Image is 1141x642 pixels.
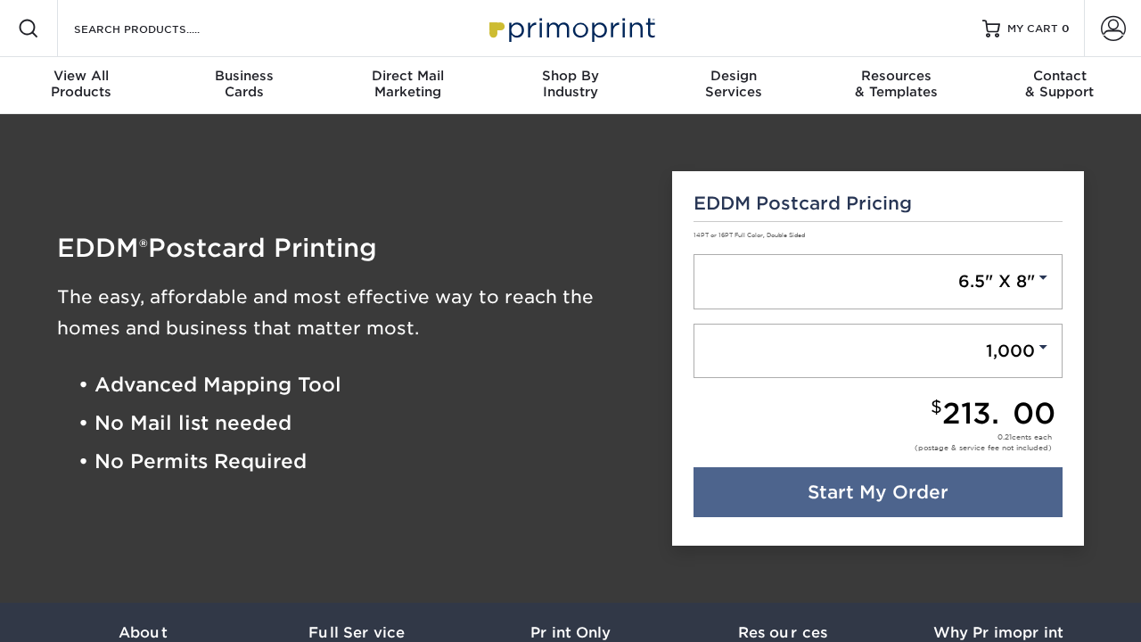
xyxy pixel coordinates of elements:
[78,443,645,481] li: • No Permits Required
[815,68,978,84] span: Resources
[1007,21,1058,37] span: MY CART
[652,57,815,114] a: DesignServices
[694,467,1063,517] a: Start My Order
[78,366,645,404] li: • Advanced Mapping Tool
[815,68,978,100] div: & Templates
[57,282,645,344] h3: The easy, affordable and most effective way to reach the homes and business that matter most.
[997,432,1012,441] span: 0.21
[57,235,645,260] h1: EDDM Postcard Printing
[163,57,326,114] a: BusinessCards
[915,432,1052,453] div: cents each (postage & service fee not included)
[489,68,653,84] span: Shop By
[78,404,645,442] li: • No Mail list needed
[489,68,653,100] div: Industry
[250,624,464,641] h3: Full Service
[677,624,891,641] h3: Resources
[163,68,326,100] div: Cards
[36,624,250,641] h3: About
[694,193,1063,214] h5: EDDM Postcard Pricing
[694,254,1063,309] a: 6.5" X 8"
[326,68,489,100] div: Marketing
[464,624,677,641] h3: Print Only
[1062,22,1070,35] span: 0
[931,397,942,417] small: $
[326,68,489,84] span: Direct Mail
[978,57,1141,114] a: Contact& Support
[815,57,978,114] a: Resources& Templates
[978,68,1141,84] span: Contact
[942,396,1055,431] span: 213.00
[326,57,489,114] a: Direct MailMarketing
[694,324,1063,379] a: 1,000
[163,68,326,84] span: Business
[139,235,148,260] span: ®
[891,624,1105,641] h3: Why Primoprint
[481,9,660,47] img: Primoprint
[694,232,805,239] small: 14PT or 16PT Full Color, Double Sided
[72,18,246,39] input: SEARCH PRODUCTS.....
[978,68,1141,100] div: & Support
[489,57,653,114] a: Shop ByIndustry
[652,68,815,84] span: Design
[652,68,815,100] div: Services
